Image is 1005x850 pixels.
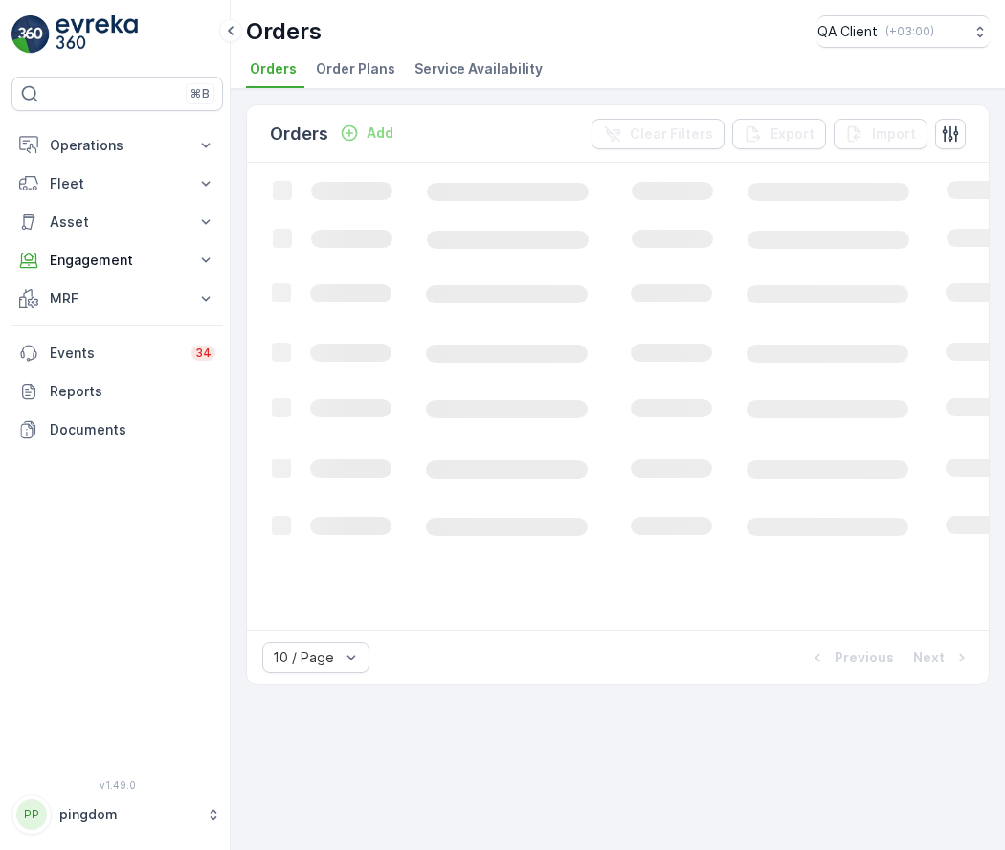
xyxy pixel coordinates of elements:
button: QA Client(+03:00) [817,15,990,48]
button: PPpingdom [11,794,223,835]
button: Operations [11,126,223,165]
p: Export [770,124,815,144]
p: Operations [50,136,185,155]
button: Fleet [11,165,223,203]
p: Orders [270,121,328,147]
p: Fleet [50,174,185,193]
p: MRF [50,289,185,308]
button: Import [834,119,927,149]
p: Orders [246,16,322,47]
button: MRF [11,280,223,318]
span: Service Availability [414,59,543,78]
p: Clear Filters [630,124,713,144]
span: v 1.49.0 [11,779,223,791]
a: Documents [11,411,223,449]
p: 34 [195,346,212,361]
a: Reports [11,372,223,411]
p: Reports [50,382,215,401]
button: Clear Filters [592,119,725,149]
p: Import [872,124,916,144]
button: Previous [806,646,896,669]
div: PP [16,799,47,830]
p: Add [367,123,393,143]
p: QA Client [817,22,878,41]
p: Previous [835,648,894,667]
p: Documents [50,420,215,439]
button: Export [732,119,826,149]
p: pingdom [59,805,196,824]
p: Events [50,344,180,363]
button: Engagement [11,241,223,280]
button: Add [332,122,401,145]
p: Next [913,648,945,667]
img: logo_light-DOdMpM7g.png [56,15,138,54]
p: Asset [50,212,185,232]
p: ⌘B [190,86,210,101]
span: Orders [250,59,297,78]
button: Asset [11,203,223,241]
p: Engagement [50,251,185,270]
button: Next [911,646,973,669]
p: ( +03:00 ) [885,24,934,39]
span: Order Plans [316,59,395,78]
a: Events34 [11,334,223,372]
img: logo [11,15,50,54]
